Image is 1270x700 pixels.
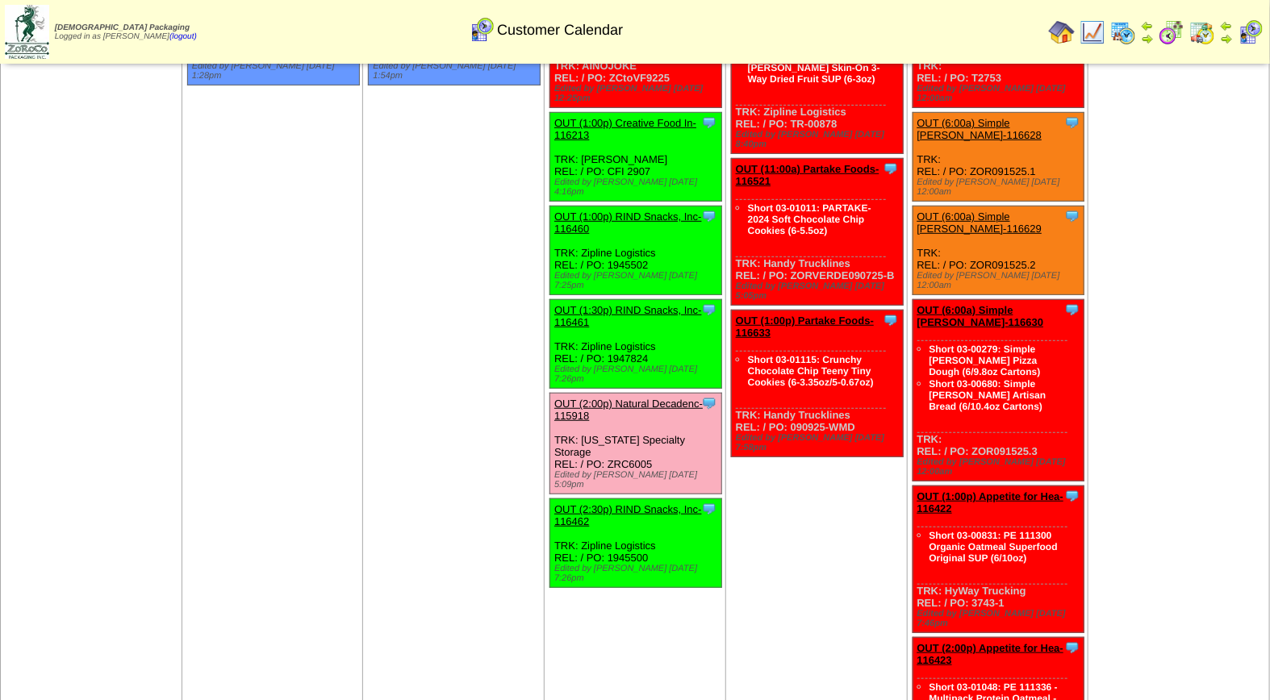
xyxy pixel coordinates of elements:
[1110,19,1136,45] img: calendarprod.gif
[917,609,1084,628] div: Edited by [PERSON_NAME] [DATE] 7:46pm
[1141,19,1154,32] img: arrowleft.gif
[1064,208,1080,224] img: Tooltip
[550,206,722,295] div: TRK: Zipline Logistics REL: / PO: 1945502
[701,115,717,131] img: Tooltip
[5,5,49,59] img: zoroco-logo-small.webp
[883,160,899,177] img: Tooltip
[554,398,703,422] a: OUT (2:00p) Natural Decadenc-115918
[736,433,903,452] div: Edited by [PERSON_NAME] [DATE] 7:58pm
[373,61,540,81] div: Edited by [PERSON_NAME] [DATE] 1:54pm
[1064,302,1080,318] img: Tooltip
[736,281,903,301] div: Edited by [PERSON_NAME] [DATE] 5:05pm
[883,312,899,328] img: Tooltip
[497,22,623,39] span: Customer Calendar
[55,23,197,41] span: Logged in as [PERSON_NAME]
[192,61,359,81] div: Edited by [PERSON_NAME] [DATE] 1:28pm
[917,210,1042,235] a: OUT (6:00a) Simple [PERSON_NAME]-116629
[469,17,495,43] img: calendarcustomer.gif
[1220,32,1233,45] img: arrowright.gif
[554,84,721,103] div: Edited by [PERSON_NAME] [DATE] 12:25pm
[917,117,1042,141] a: OUT (6:00a) Simple [PERSON_NAME]-116628
[917,490,1064,515] a: OUT (1:00p) Appetite for Hea-116422
[1064,488,1080,504] img: Tooltip
[550,499,722,588] div: TRK: Zipline Logistics REL: / PO: 1945500
[748,202,871,236] a: Short 03-01011: PARTAKE-2024 Soft Chocolate Chip Cookies (6-5.5oz)
[701,395,717,411] img: Tooltip
[1220,19,1233,32] img: arrowleft.gif
[913,113,1084,202] div: TRK: REL: / PO: ZOR091525.1
[917,271,1084,290] div: Edited by [PERSON_NAME] [DATE] 12:00am
[748,354,874,388] a: Short 03-01115: Crunchy Chocolate Chip Teeny Tiny Cookies (6-3.35oz/5-0.67oz)
[1189,19,1215,45] img: calendarinout.gif
[554,271,721,290] div: Edited by [PERSON_NAME] [DATE] 7:25pm
[554,117,696,141] a: OUT (1:00p) Creative Food In-116213
[554,503,702,527] a: OUT (2:30p) RIND Snacks, Inc-116462
[55,23,190,32] span: [DEMOGRAPHIC_DATA] Packaging
[701,302,717,318] img: Tooltip
[1064,640,1080,656] img: Tooltip
[554,177,721,197] div: Edited by [PERSON_NAME] [DATE] 4:16pm
[913,300,1084,481] div: TRK: REL: / PO: ZOR091525.3
[736,315,874,339] a: OUT (1:00p) Partake Foods-116633
[917,457,1084,477] div: Edited by [PERSON_NAME] [DATE] 12:00am
[1064,115,1080,131] img: Tooltip
[701,208,717,224] img: Tooltip
[550,394,722,494] div: TRK: [US_STATE] Specialty Storage REL: / PO: ZRC6005
[917,642,1064,666] a: OUT (2:00p) Appetite for Hea-116423
[736,163,879,187] a: OUT (11:00a) Partake Foods-116521
[731,310,903,457] div: TRK: Handy Trucklines REL: / PO: 090925-WMD
[554,304,702,328] a: OUT (1:30p) RIND Snacks, Inc-116461
[930,378,1046,412] a: Short 03-00680: Simple [PERSON_NAME] Artisan Bread (6/10.4oz Cartons)
[930,530,1058,564] a: Short 03-00831: PE 111300 Organic Oatmeal Superfood Original SUP (6/10oz)
[550,300,722,389] div: TRK: Zipline Logistics REL: / PO: 1947824
[554,564,721,583] div: Edited by [PERSON_NAME] [DATE] 7:26pm
[913,486,1084,633] div: TRK: HyWay Trucking REL: / PO: 3743-1
[1238,19,1264,45] img: calendarcustomer.gif
[701,501,717,517] img: Tooltip
[554,470,721,490] div: Edited by [PERSON_NAME] [DATE] 5:09pm
[930,344,1041,377] a: Short 03-00279: Simple [PERSON_NAME] Pizza Dough (6/9.8oz Cartons)
[554,210,702,235] a: OUT (1:00p) RIND Snacks, Inc-116460
[917,84,1084,103] div: Edited by [PERSON_NAME] [DATE] 12:00am
[917,304,1044,328] a: OUT (6:00a) Simple [PERSON_NAME]-116630
[554,365,721,384] div: Edited by [PERSON_NAME] [DATE] 7:26pm
[913,206,1084,295] div: TRK: REL: / PO: ZOR091525.2
[731,159,903,306] div: TRK: Handy Trucklines REL: / PO: ZORVERDE090725-B
[550,113,722,202] div: TRK: [PERSON_NAME] REL: / PO: CFI 2907
[1141,32,1154,45] img: arrowright.gif
[1049,19,1075,45] img: home.gif
[917,177,1084,197] div: Edited by [PERSON_NAME] [DATE] 12:00am
[1080,19,1105,45] img: line_graph.gif
[169,32,197,41] a: (logout)
[736,130,903,149] div: Edited by [PERSON_NAME] [DATE] 8:40pm
[1159,19,1184,45] img: calendarblend.gif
